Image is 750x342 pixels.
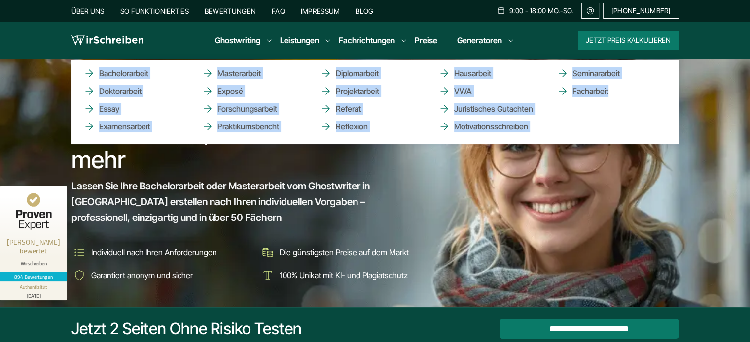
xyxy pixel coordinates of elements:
a: Essay [83,103,182,115]
a: Preise [415,35,437,45]
div: Authentizität [20,283,48,291]
li: 100% Unikat mit KI- und Plagiatschutz [260,267,441,283]
a: Fachrichtungen [339,34,395,46]
a: Blog [356,7,373,15]
button: Jetzt Preis kalkulieren [578,31,679,50]
span: 9:00 - 18:00 Mo.-So. [509,7,573,15]
a: Generatoren [457,34,502,46]
a: Hausarbeit [438,67,537,79]
a: Reflexion [320,121,419,132]
a: Praktikumsbericht [202,121,300,132]
a: Referat [320,103,419,115]
a: Forschungsarbeit [202,103,300,115]
h1: Ghostwriter [GEOGRAPHIC_DATA]: Masterarbeit, Bachelorarbeit und mehr [71,91,442,174]
a: Exposé [202,85,300,97]
a: [PHONE_NUMBER] [603,3,679,19]
img: logo wirschreiben [71,33,143,48]
a: Ghostwriting [215,34,260,46]
img: Email [586,7,595,15]
a: Projektarbeit [320,85,419,97]
a: Masterarbeit [202,67,300,79]
a: Leistungen [280,34,319,46]
a: Juristisches Gutachten [438,103,537,115]
li: Garantiert anonym und sicher [71,267,253,283]
img: Individuell nach Ihren Anforderungen [71,245,87,260]
img: Schedule [497,6,505,14]
img: 100% Unikat mit KI- und Plagiatschutz [260,267,276,283]
span: Lassen Sie Ihre Bachelorarbeit oder Masterarbeit vom Ghostwriter in [GEOGRAPHIC_DATA] erstellen n... [71,178,424,225]
a: Seminararbeit [557,67,655,79]
div: Jetzt 2 Seiten ohne Risiko testen [71,319,302,339]
a: Bachelorarbeit [83,67,182,79]
a: Bewertungen [205,7,256,15]
a: So funktioniert es [120,7,189,15]
li: Die günstigsten Preise auf dem Markt [260,245,441,260]
div: Wirschreiben [4,260,63,267]
a: Über uns [71,7,105,15]
img: Die günstigsten Preise auf dem Markt [260,245,276,260]
a: Doktorarbeit [83,85,182,97]
img: Garantiert anonym und sicher [71,267,87,283]
a: Examensarbeit [83,121,182,132]
li: Individuell nach Ihren Anforderungen [71,245,253,260]
div: [DATE] [4,291,63,298]
a: Diplomarbeit [320,67,419,79]
a: VWA [438,85,537,97]
a: Impressum [301,7,340,15]
a: Facharbeit [557,85,655,97]
a: FAQ [272,7,285,15]
a: Motivationsschreiben [438,121,537,132]
span: [PHONE_NUMBER] [611,7,671,15]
